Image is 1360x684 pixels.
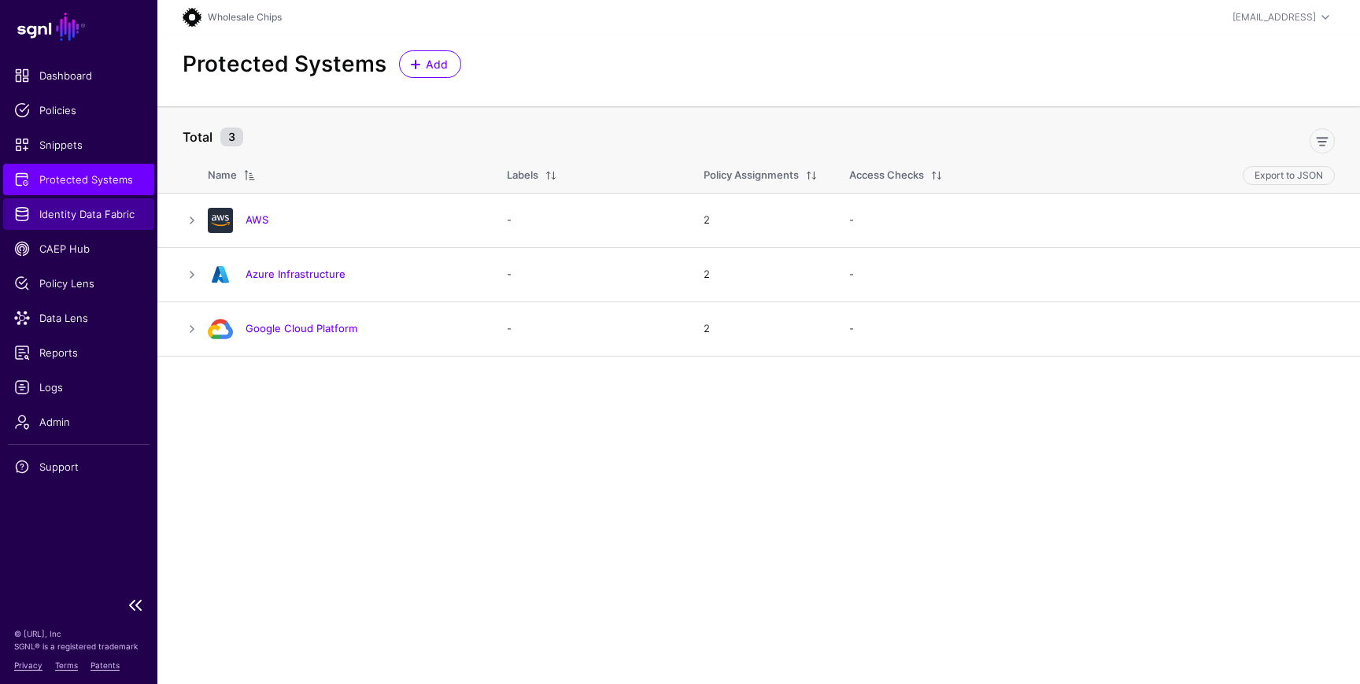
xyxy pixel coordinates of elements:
img: svg+xml;base64,PHN2ZyB3aWR0aD0iNjQiIGhlaWdodD0iNjQiIHZpZXdCb3g9IjAgMCA2NCA2NCIgZmlsbD0ibm9uZSIgeG... [208,262,233,287]
a: SGNL [9,9,148,44]
button: Export to JSON [1243,166,1335,185]
a: Google Cloud Platform [246,322,357,335]
a: AWS [246,213,268,226]
span: Snippets [14,137,143,153]
a: Add [399,50,461,78]
a: Dashboard [3,60,154,91]
a: Reports [3,337,154,368]
span: Identity Data Fabric [14,206,143,222]
a: Terms [55,660,78,670]
a: Admin [3,406,154,438]
td: 2 [688,301,833,356]
span: Policy Lens [14,275,143,291]
a: Privacy [14,660,42,670]
p: © [URL], Inc [14,627,143,640]
a: Azure Infrastructure [246,268,346,280]
a: Policy Lens [3,268,154,299]
a: Logs [3,372,154,403]
div: - [849,267,1335,283]
td: 2 [688,193,833,247]
td: - [491,247,688,301]
p: SGNL® is a registered trademark [14,640,143,653]
span: Data Lens [14,310,143,326]
a: Wholesale Chips [208,11,282,23]
small: 3 [220,128,243,146]
strong: Total [183,129,213,145]
a: Protected Systems [3,164,154,195]
a: Identity Data Fabric [3,198,154,230]
a: CAEP Hub [3,233,154,264]
a: Snippets [3,129,154,161]
a: Patents [91,660,120,670]
span: Logs [14,379,143,395]
img: svg+xml;base64,PHN2ZyB3aWR0aD0iMTI3IiBoZWlnaHQ9IjEyNyIgdmlld0JveD0iMCAwIDEyNyAxMjciIGZpbGw9Im5vbm... [183,8,201,27]
span: Add [424,56,450,72]
img: svg+xml;base64,PHN2ZyB3aWR0aD0iMTg0IiBoZWlnaHQ9IjE0OCIgdmlld0JveD0iMCAwIDE4NCAxNDgiIGZpbGw9Im5vbm... [208,316,233,342]
span: CAEP Hub [14,241,143,257]
img: svg+xml;base64,PHN2ZyB3aWR0aD0iNjQiIGhlaWdodD0iNjQiIHZpZXdCb3g9IjAgMCA2NCA2NCIgZmlsbD0ibm9uZSIgeG... [208,208,233,233]
td: - [491,193,688,247]
span: Admin [14,414,143,430]
h2: Protected Systems [183,51,386,78]
td: - [491,301,688,356]
div: Access Checks [849,168,924,183]
span: Policies [14,102,143,118]
td: 2 [688,247,833,301]
div: Name [208,168,237,183]
span: Dashboard [14,68,143,83]
span: Protected Systems [14,172,143,187]
a: Data Lens [3,302,154,334]
div: - [849,321,1335,337]
div: Labels [507,168,538,183]
span: Support [14,459,143,475]
span: Reports [14,345,143,360]
div: [EMAIL_ADDRESS] [1232,10,1316,24]
a: Policies [3,94,154,126]
div: Policy Assignments [704,168,799,183]
div: - [849,213,1335,228]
